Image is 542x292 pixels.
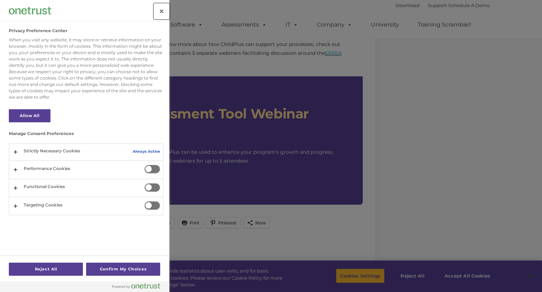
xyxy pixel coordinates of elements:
div: Company Logo [9,4,51,18]
button: Confirm My Choices [86,263,160,276]
button: Allow All [9,109,50,122]
button: Close [154,4,169,19]
img: Powered by OneTrust Opens in a new Tab [112,283,160,289]
a: Powered by OneTrust Opens in a new Tab [112,283,166,292]
button: Reject All [9,263,83,276]
h2: Privacy Preference Center [9,28,67,33]
img: Company Logo [9,7,51,14]
div: When you visit any website, it may store or retrieve information on your browser, mostly in the f... [9,37,163,100]
h3: Manage Consent Preferences [9,131,163,140]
